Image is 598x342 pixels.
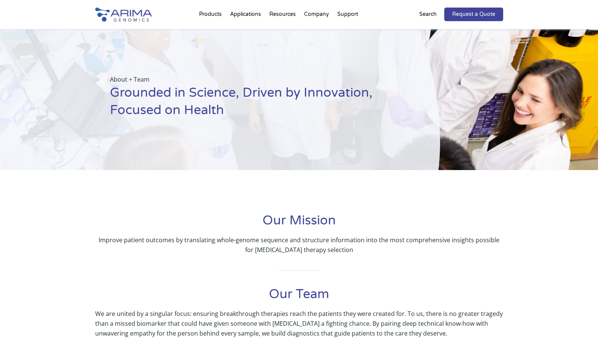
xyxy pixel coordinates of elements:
[444,8,503,21] a: Request a Quote
[95,309,503,338] p: We are united by a singular focus: ensuring breakthrough therapies reach the patients they were c...
[95,235,503,255] p: Improve patient outcomes by translating whole-genome sequence and structure information into the ...
[95,8,152,22] img: Arima-Genomics-logo
[110,74,402,84] p: About + Team
[419,9,437,19] p: Search
[95,286,503,309] h1: Our Team
[110,84,402,125] h1: Grounded in Science, Driven by Innovation, Focused on Health
[95,212,503,235] h1: Our Mission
